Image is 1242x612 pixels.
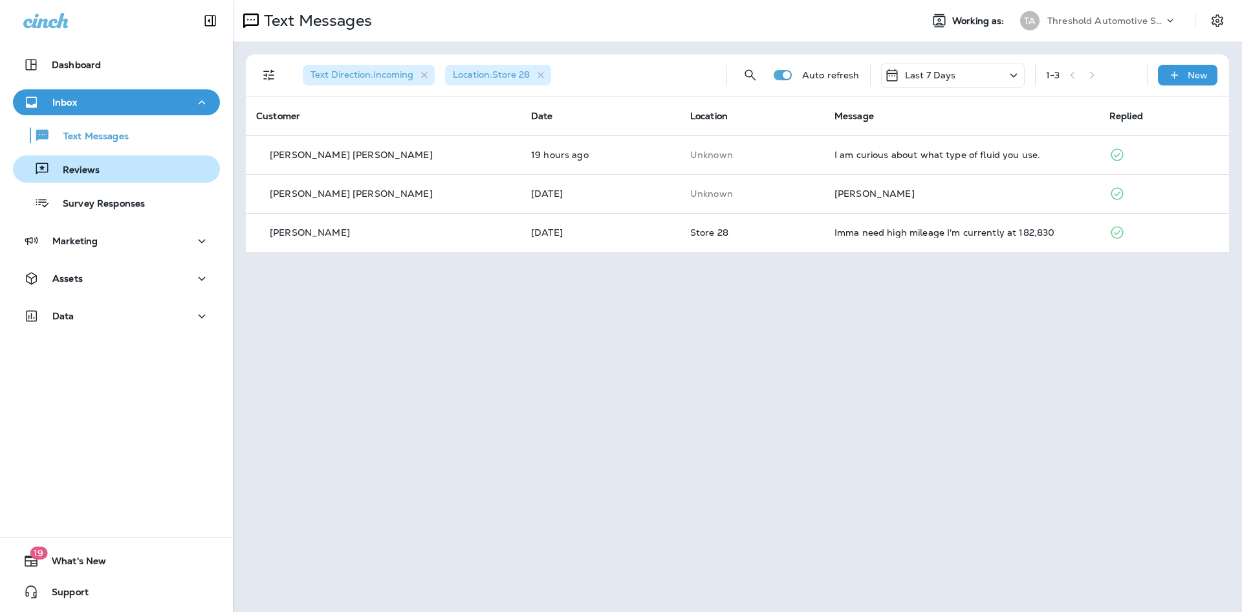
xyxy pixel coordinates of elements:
[52,60,101,70] p: Dashboard
[303,65,435,85] div: Text Direction:Incoming
[690,150,814,160] p: This customer does not have a last location and the phone number they messaged is not assigned to...
[690,110,728,122] span: Location
[1109,110,1143,122] span: Replied
[50,131,129,143] p: Text Messages
[690,227,728,238] span: Store 28
[52,97,77,108] p: Inbox
[1020,11,1040,30] div: TA
[13,122,220,149] button: Text Messages
[13,52,220,78] button: Dashboard
[531,188,670,199] p: Aug 14, 2025 10:01 AM
[270,150,433,160] p: [PERSON_NAME] [PERSON_NAME]
[453,69,530,80] span: Location : Store 28
[1047,16,1164,26] p: Threshold Automotive Service dba Grease Monkey
[531,110,553,122] span: Date
[270,188,433,199] p: [PERSON_NAME] [PERSON_NAME]
[13,303,220,329] button: Data
[259,11,372,30] p: Text Messages
[50,164,100,177] p: Reviews
[39,556,106,571] span: What's New
[52,273,83,284] p: Assets
[690,188,814,199] p: This customer does not have a last location and the phone number they messaged is not assigned to...
[52,236,98,246] p: Marketing
[30,547,47,560] span: 19
[270,227,350,238] p: [PERSON_NAME]
[13,155,220,183] button: Reviews
[192,8,228,34] button: Collapse Sidebar
[834,110,874,122] span: Message
[13,266,220,291] button: Assets
[905,70,956,80] p: Last 7 Days
[1046,70,1060,80] div: 1 - 3
[52,311,74,321] p: Data
[1188,70,1208,80] p: New
[13,189,220,216] button: Survey Responses
[834,227,1089,238] div: Imma need high mileage I'm currently at 182,830
[802,70,860,80] p: Auto refresh
[13,548,220,574] button: 19What's New
[1206,9,1229,32] button: Settings
[256,62,282,88] button: Filters
[256,110,300,122] span: Customer
[50,198,145,210] p: Survey Responses
[531,150,670,160] p: Aug 17, 2025 05:38 PM
[13,89,220,115] button: Inbox
[834,188,1089,199] div: Tyson Coupon
[13,579,220,605] button: Support
[310,69,413,80] span: Text Direction : Incoming
[445,65,551,85] div: Location:Store 28
[834,150,1089,160] div: I am curious about what type of fluid you use.
[39,587,89,602] span: Support
[13,228,220,254] button: Marketing
[952,16,1007,27] span: Working as:
[531,227,670,238] p: Aug 13, 2025 12:24 PM
[737,62,763,88] button: Search Messages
